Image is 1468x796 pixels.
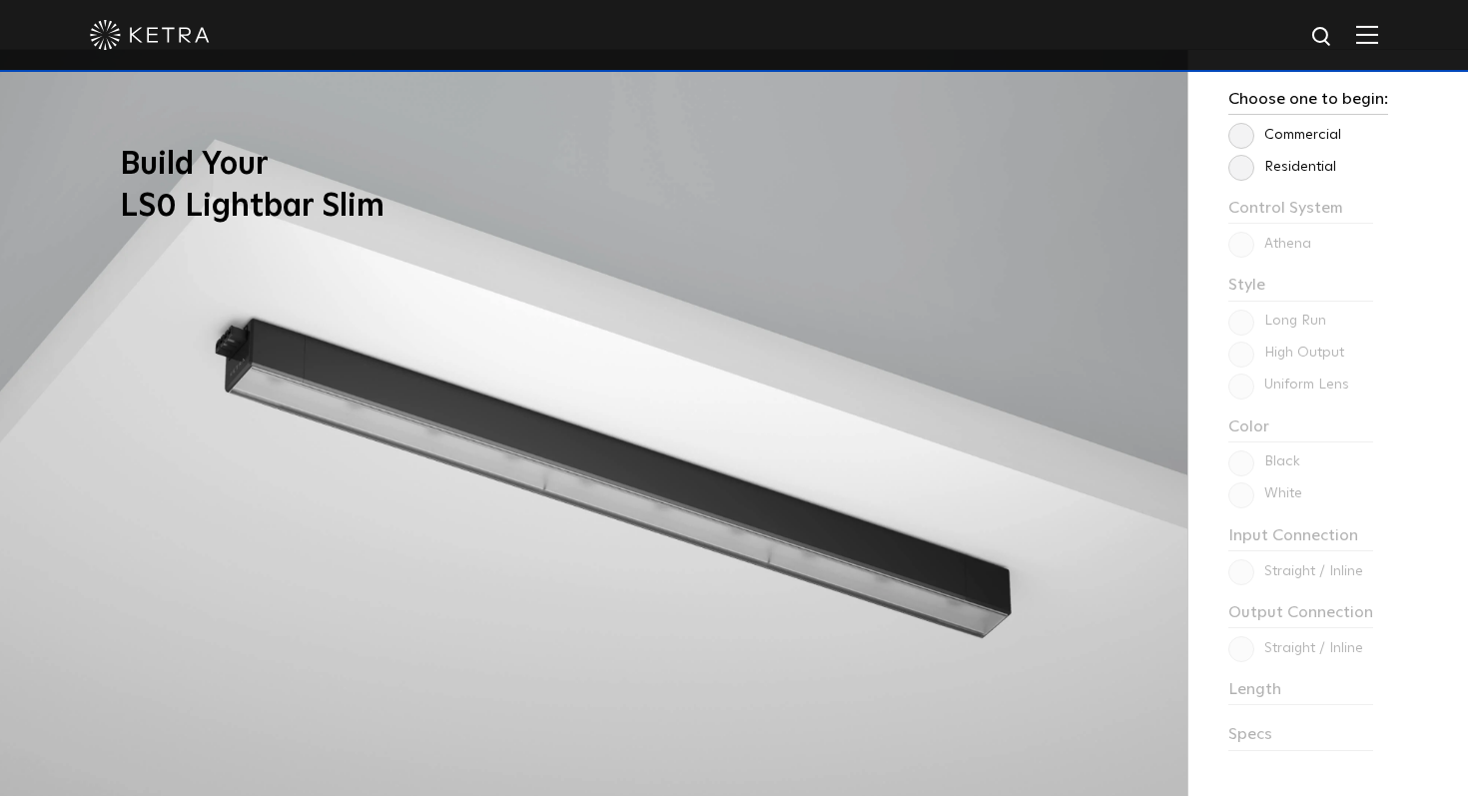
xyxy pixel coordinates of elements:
label: Commercial [1228,127,1341,144]
h3: Choose one to begin: [1228,90,1388,115]
label: Residential [1228,159,1336,176]
img: ketra-logo-2019-white [90,20,210,50]
img: search icon [1310,25,1335,50]
img: Hamburger%20Nav.svg [1356,25,1378,44]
